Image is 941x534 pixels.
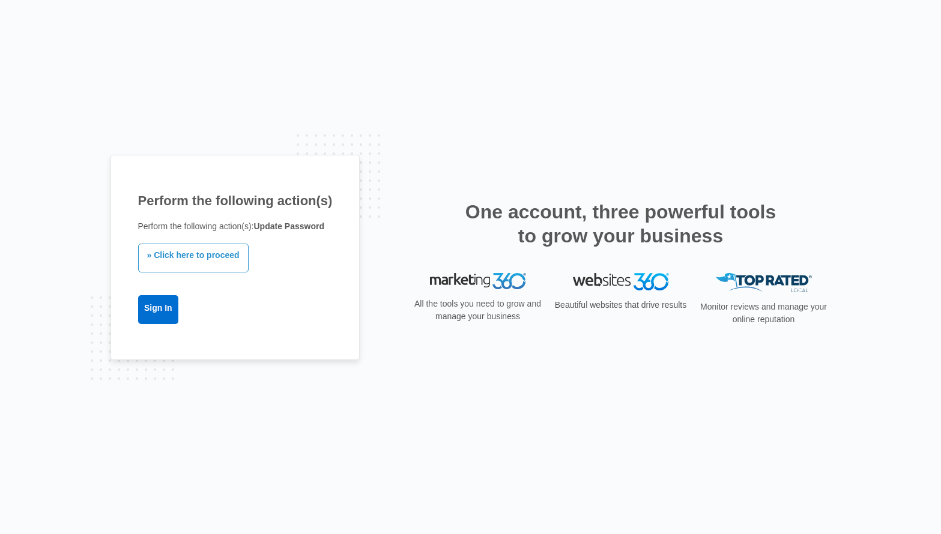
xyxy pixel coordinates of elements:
[462,200,780,248] h2: One account, three powerful tools to grow your business
[573,273,669,290] img: Websites 360
[138,295,179,324] a: Sign In
[554,299,688,311] p: Beautiful websites that drive results
[430,273,526,290] img: Marketing 360
[138,220,333,233] p: Perform the following action(s):
[697,301,831,326] p: Monitor reviews and manage your online reputation
[411,298,545,323] p: All the tools you need to grow and manage your business
[716,273,812,293] img: Top Rated Local
[138,191,333,211] h1: Perform the following action(s)
[253,221,324,231] b: Update Password
[138,244,249,272] a: » Click here to proceed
